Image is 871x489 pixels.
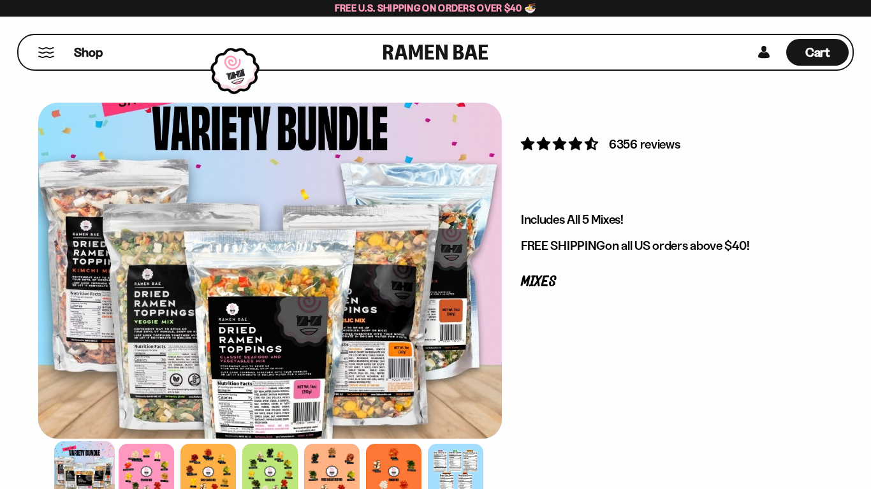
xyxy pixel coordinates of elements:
span: Shop [74,44,103,61]
span: 4.63 stars [521,136,601,152]
p: on all US orders above $40! [521,238,814,254]
div: Cart [786,35,849,69]
span: Cart [805,45,830,60]
span: Free U.S. Shipping on Orders over $40 🍜 [335,2,537,14]
button: Mobile Menu Trigger [38,47,55,58]
span: 6356 reviews [609,136,680,152]
p: Mixes [521,276,814,288]
strong: FREE SHIPPING [521,238,605,253]
a: Shop [74,39,103,66]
